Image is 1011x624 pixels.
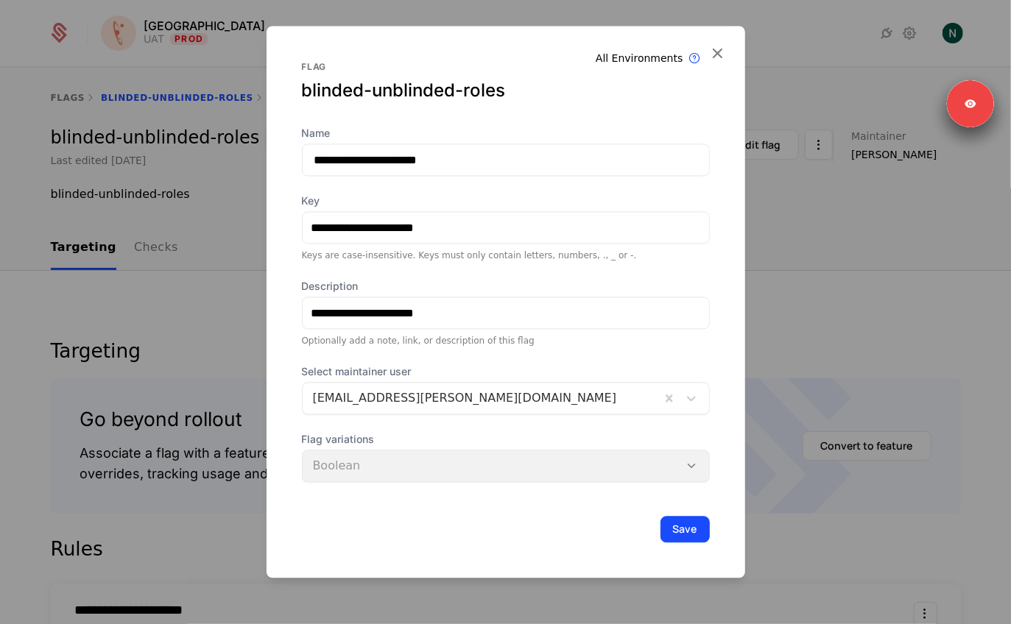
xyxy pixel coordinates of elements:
[302,79,710,103] div: blinded-unblinded-roles
[302,433,710,447] span: Flag variations
[661,517,710,543] button: Save
[596,52,683,66] div: All Environments
[302,62,710,74] div: Flag
[302,194,710,209] label: Key
[302,365,710,380] span: Select maintainer user
[302,280,710,294] label: Description
[302,336,710,347] div: Optionally add a note, link, or description of this flag
[302,127,710,141] label: Name
[302,250,710,262] div: Keys are case-insensitive. Keys must only contain letters, numbers, ., _ or -.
